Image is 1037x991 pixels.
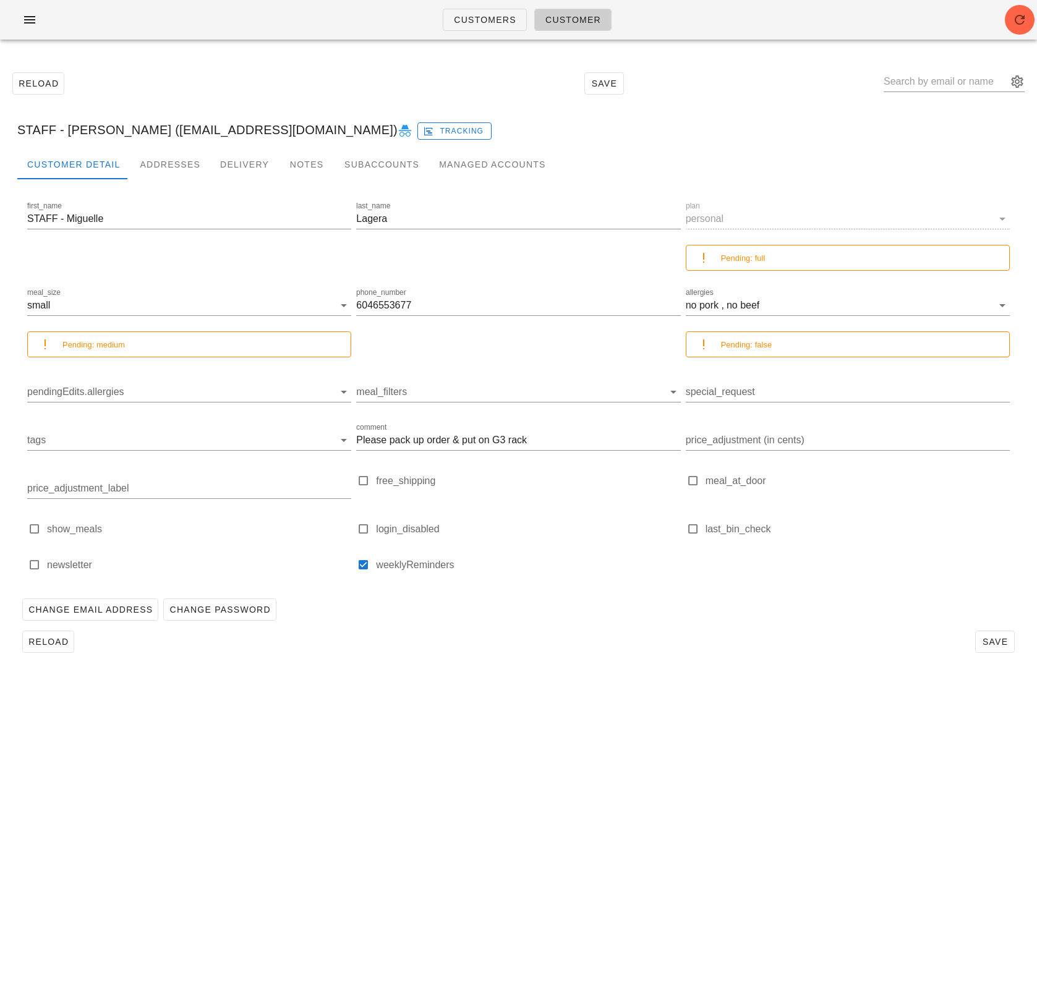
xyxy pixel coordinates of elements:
[28,637,69,647] span: Reload
[22,598,158,621] button: Change Email Address
[686,300,724,311] div: no pork ,
[453,15,516,25] span: Customers
[47,523,351,535] label: show_meals
[686,288,714,297] label: allergies
[376,559,680,571] label: weeklyReminders
[356,288,406,297] label: phone_number
[590,79,618,88] span: Save
[27,300,50,311] div: small
[335,150,429,179] div: Subaccounts
[721,253,766,263] small: Pending: full
[27,202,62,211] label: first_name
[7,110,1030,150] div: STAFF - [PERSON_NAME] ([EMAIL_ADDRESS][DOMAIN_NAME])
[27,296,351,315] div: meal_sizesmall
[163,598,276,621] button: Change Password
[884,72,1007,91] input: Search by email or name
[47,559,351,571] label: newsletter
[534,9,612,31] a: Customer
[18,79,59,88] span: Reload
[417,122,492,140] button: Tracking
[130,150,210,179] div: Addresses
[376,523,680,535] label: login_disabled
[429,150,555,179] div: Managed Accounts
[686,296,1010,315] div: allergiesno pork ,no beef
[28,605,153,615] span: Change Email Address
[27,430,351,450] div: tags
[17,150,130,179] div: Customer Detail
[279,150,335,179] div: Notes
[356,202,390,211] label: last_name
[686,202,700,211] label: plan
[62,340,125,349] small: Pending: medium
[545,15,601,25] span: Customer
[727,300,759,311] div: no beef
[686,209,1010,229] div: planpersonal
[22,631,74,653] button: Reload
[356,423,386,432] label: comment
[706,523,1010,535] label: last_bin_check
[1010,74,1025,89] button: appended action
[975,631,1015,653] button: Save
[376,475,680,487] label: free_shipping
[210,150,279,179] div: Delivery
[27,382,351,402] div: pendingEdits.allergies
[12,72,64,95] button: Reload
[417,120,492,140] a: Tracking
[425,125,484,137] span: Tracking
[584,72,624,95] button: Save
[169,605,270,615] span: Change Password
[356,382,680,402] div: meal_filters
[706,475,1010,487] label: meal_at_door
[721,340,772,349] small: Pending: false
[443,9,527,31] a: Customers
[27,288,61,297] label: meal_size
[981,637,1009,647] span: Save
